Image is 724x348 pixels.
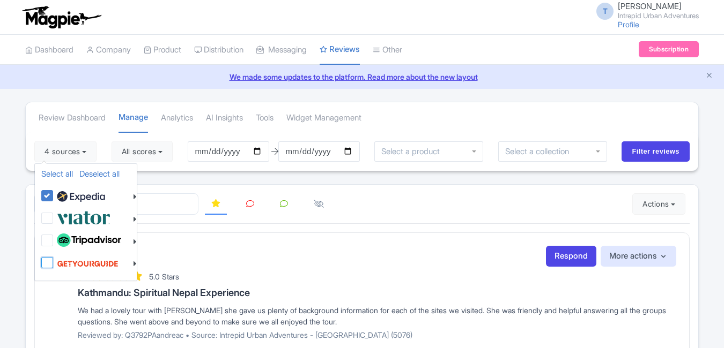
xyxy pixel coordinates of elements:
[590,2,699,19] a: T [PERSON_NAME] Intrepid Urban Adventures
[705,70,713,82] button: Close announcement
[286,103,361,133] a: Widget Management
[57,188,105,205] img: expedia22-01-93867e2ff94c7cd37d965f09d456db68.svg
[86,35,131,65] a: Company
[34,163,137,281] ul: 4 sources
[596,3,614,20] span: T
[34,141,97,162] button: 4 sources
[256,35,307,65] a: Messaging
[20,5,103,29] img: logo-ab69f6fb50320c5b225c76a69d11143b.png
[78,305,676,327] div: We had a lovely tour with [PERSON_NAME] she gave us plenty of background information for each of ...
[632,193,685,215] button: Actions
[57,209,110,226] img: viator-e2bf771eb72f7a6029a5edfbb081213a.svg
[381,147,446,156] input: Select a product
[78,288,676,298] h3: Kathmandu: Spiritual Nepal Experience
[41,169,73,179] a: Select all
[601,246,676,267] button: More actions
[505,147,577,156] input: Select a collection
[144,35,181,65] a: Product
[161,103,193,133] a: Analytics
[320,35,360,65] a: Reviews
[618,20,639,29] a: Profile
[149,272,179,281] span: 5.0 Stars
[112,141,173,162] button: All scores
[373,35,402,65] a: Other
[79,169,120,179] a: Deselect all
[194,35,243,65] a: Distribution
[618,12,699,19] small: Intrepid Urban Adventures
[618,1,682,11] span: [PERSON_NAME]
[206,103,243,133] a: AI Insights
[57,253,119,274] img: get_your_guide-5a6366678479520ec94e3f9d2b9f304b.svg
[57,233,121,247] img: tripadvisor_background-ebb97188f8c6c657a79ad20e0caa6051.svg
[39,103,106,133] a: Review Dashboard
[546,246,596,267] a: Respond
[639,41,699,57] a: Subscription
[119,103,148,133] a: Manage
[256,103,274,133] a: Tools
[6,71,718,82] a: We made some updates to the platform. Read more about the new layout
[78,329,676,341] p: Reviewed by: Q3792PAandreac • Source: Intrepid Urban Adventures - [GEOGRAPHIC_DATA] (5076)
[25,35,73,65] a: Dashboard
[622,141,690,162] input: Filter reviews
